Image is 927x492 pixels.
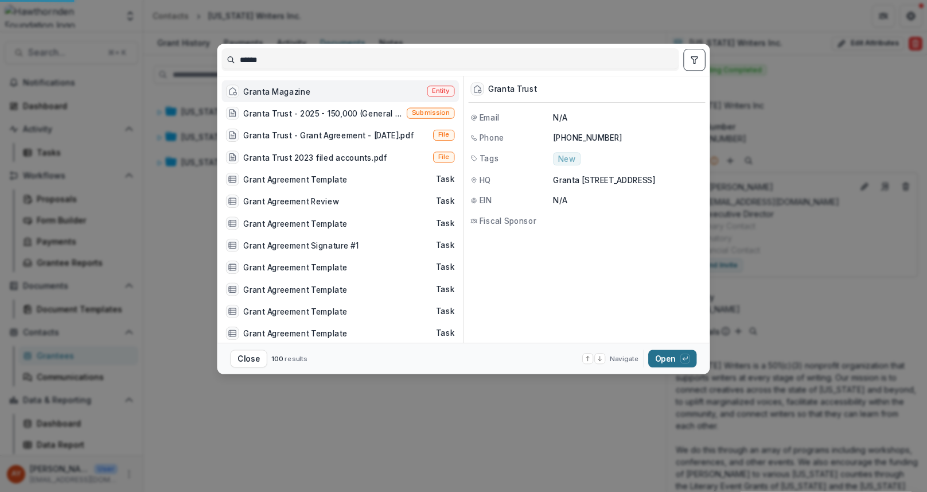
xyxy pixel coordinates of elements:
span: Email [480,111,500,123]
span: Task [436,241,455,250]
div: Granta Trust [488,84,536,94]
div: Grant Agreement Review [244,196,340,207]
div: Grant Agreement Signature #1 [244,239,359,251]
span: Task [436,263,455,272]
button: Close [231,350,267,367]
div: Grant Agreement Template [244,173,348,185]
span: Task [436,175,455,184]
div: Grant Agreement Template [244,262,348,273]
p: Granta [STREET_ADDRESS] [553,175,703,186]
span: Task [436,197,455,206]
span: New [558,154,576,164]
button: Open [648,350,696,367]
div: Granta Trust - 2025 - 150,000 (General support) [244,107,403,119]
span: File [438,131,450,139]
div: Grant Agreement Template [244,305,348,317]
span: Entity [432,87,450,95]
div: Grant Agreement Template [244,218,348,229]
span: Submission [412,109,450,117]
p: N/A [553,195,703,206]
p: [PHONE_NUMBER] [553,132,703,144]
span: Navigate [610,354,639,363]
span: Tags [480,152,499,164]
div: Grant Agreement Template [244,328,348,339]
span: EIN [480,195,492,206]
span: Task [436,285,455,294]
span: Phone [480,132,504,144]
span: Task [436,307,455,316]
span: 100 [271,354,283,362]
div: Granta Magazine [244,86,311,97]
button: toggle filters [683,49,705,71]
div: Grant Agreement Template [244,284,348,295]
div: Granta Trust 2023 filed accounts.pdf [244,152,387,163]
span: File [438,153,450,161]
span: results [285,354,307,362]
span: Task [436,329,455,338]
span: Task [436,219,455,228]
p: N/A [553,111,703,123]
span: Fiscal Sponsor [480,215,536,227]
span: HQ [480,175,491,186]
div: Granta Trust - Grant Agreement - [DATE].pdf [244,129,414,141]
